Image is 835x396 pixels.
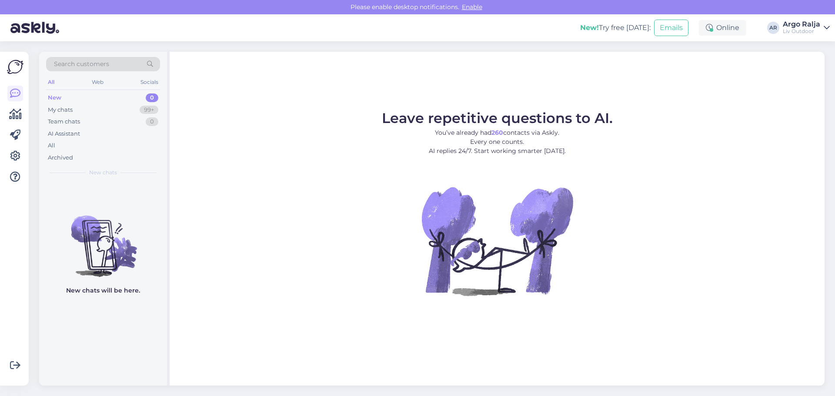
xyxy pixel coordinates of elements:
[146,93,158,102] div: 0
[382,110,613,126] span: Leave repetitive questions to AI.
[46,77,56,88] div: All
[767,22,779,34] div: AR
[491,129,503,136] b: 260
[89,169,117,176] span: New chats
[39,200,167,278] img: No chats
[48,106,73,114] div: My chats
[66,286,140,295] p: New chats will be here.
[382,128,613,156] p: You’ve already had contacts via Askly. Every one counts. AI replies 24/7. Start working smarter [...
[654,20,688,36] button: Emails
[783,21,820,28] div: Argo Ralja
[783,21,830,35] a: Argo RaljaLiv Outdoor
[459,3,485,11] span: Enable
[90,77,105,88] div: Web
[783,28,820,35] div: Liv Outdoor
[139,77,160,88] div: Socials
[580,23,651,33] div: Try free [DATE]:
[48,153,73,162] div: Archived
[48,117,80,126] div: Team chats
[48,130,80,138] div: AI Assistant
[7,59,23,75] img: Askly Logo
[146,117,158,126] div: 0
[419,163,575,319] img: No Chat active
[48,141,55,150] div: All
[140,106,158,114] div: 99+
[54,60,109,69] span: Search customers
[699,20,746,36] div: Online
[580,23,599,32] b: New!
[48,93,61,102] div: New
